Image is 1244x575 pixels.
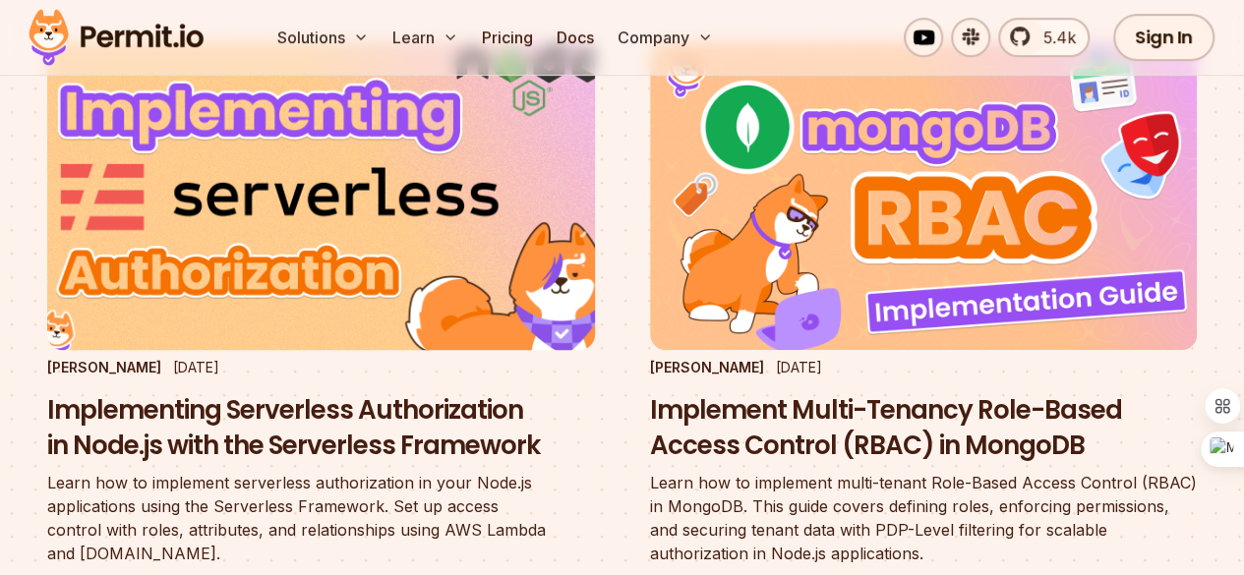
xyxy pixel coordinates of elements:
time: [DATE] [776,359,822,375]
img: Permit logo [20,4,212,71]
button: Company [610,18,721,57]
h3: Implementing Serverless Authorization in Node.js with the Serverless Framework [47,393,595,464]
p: [PERSON_NAME] [650,358,764,377]
a: Pricing [474,18,541,57]
p: [PERSON_NAME] [47,358,161,377]
button: Solutions [269,18,377,57]
a: Sign In [1113,14,1214,61]
a: Docs [549,18,602,57]
h3: Implement Multi-Tenancy Role-Based Access Control (RBAC) in MongoDB [650,393,1198,464]
img: Implement Multi-Tenancy Role-Based Access Control (RBAC) in MongoDB [650,42,1198,350]
span: 5.4k [1032,26,1076,49]
img: Implementing Serverless Authorization in Node.js with the Serverless Framework [20,27,622,365]
button: Learn [385,18,466,57]
time: [DATE] [173,359,219,375]
p: Learn how to implement multi-tenant Role-Based Access Control (RBAC) in MongoDB. This guide cover... [650,471,1198,565]
a: 5.4k [998,18,1090,57]
p: Learn how to implement serverless authorization in your Node.js applications using the Serverless... [47,471,595,565]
